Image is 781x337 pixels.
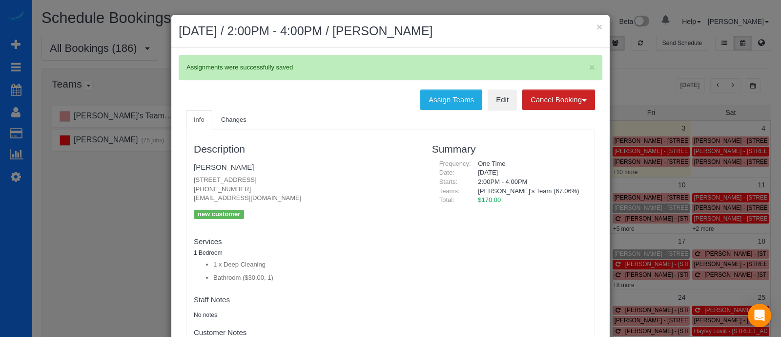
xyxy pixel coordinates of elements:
[194,176,417,203] p: [STREET_ADDRESS] [PHONE_NUMBER] [EMAIL_ADDRESS][DOMAIN_NAME]
[478,187,580,196] li: [PERSON_NAME]'s Team (67.06%)
[439,196,454,203] span: Total:
[194,296,417,304] h4: Staff Notes
[194,238,417,246] h4: Services
[748,304,771,327] div: Open Intercom Messenger
[478,196,501,203] span: $170.00
[179,22,602,40] h2: [DATE] / 2:00PM - 4:00PM / [PERSON_NAME]
[194,116,205,123] span: Info
[213,110,254,130] a: Changes
[432,143,587,155] h3: Summary
[194,329,417,337] h4: Customer Notes
[186,63,585,72] p: Assignments were successfully saved
[194,210,244,219] p: new customer
[471,168,587,178] div: [DATE]
[194,143,417,155] h3: Description
[194,311,417,319] pre: No notes
[439,187,460,195] span: Teams:
[589,62,595,72] button: Close
[439,169,454,176] span: Date:
[596,22,602,32] button: ×
[439,160,471,167] span: Frequency:
[420,90,482,110] button: Assign Teams
[589,62,595,73] span: ×
[194,250,417,256] h5: 1 Bedroom
[439,178,458,185] span: Starts:
[221,116,247,123] span: Changes
[522,90,595,110] button: Cancel Booking
[186,110,212,130] a: Info
[213,260,417,270] li: 1 x Deep Cleaning
[488,90,517,110] a: Edit
[471,159,587,169] div: One Time
[194,163,254,171] a: [PERSON_NAME]
[471,178,587,187] div: 2:00PM - 4:00PM
[213,273,417,283] li: Bathroom ($30.00, 1)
